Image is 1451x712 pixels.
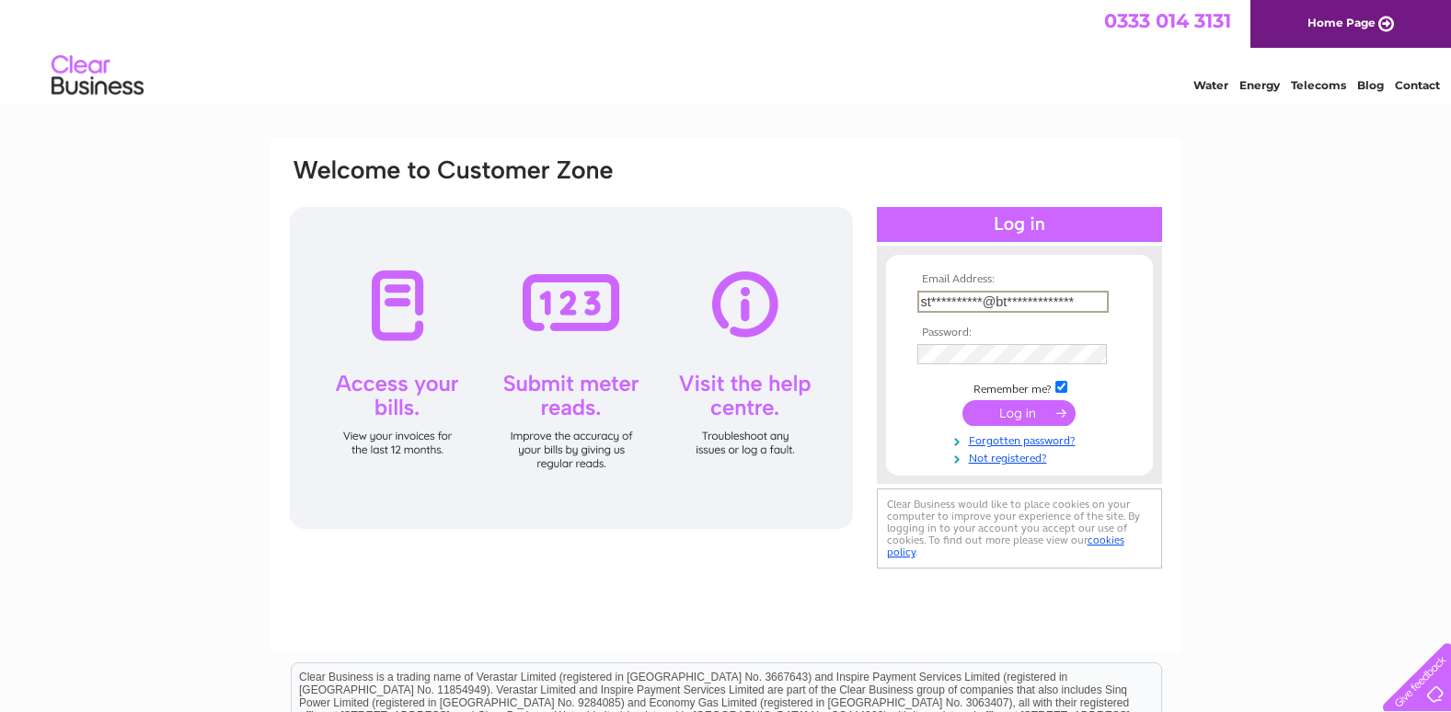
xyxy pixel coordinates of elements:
[1395,78,1440,92] a: Contact
[913,378,1126,396] td: Remember me?
[913,327,1126,339] th: Password:
[877,488,1162,568] div: Clear Business would like to place cookies on your computer to improve your experience of the sit...
[962,400,1076,426] input: Submit
[1239,78,1280,92] a: Energy
[917,431,1126,448] a: Forgotten password?
[292,10,1161,89] div: Clear Business is a trading name of Verastar Limited (registered in [GEOGRAPHIC_DATA] No. 3667643...
[51,48,144,104] img: logo.png
[887,534,1124,558] a: cookies policy
[1291,78,1346,92] a: Telecoms
[1193,78,1228,92] a: Water
[917,448,1126,465] a: Not registered?
[913,273,1126,286] th: Email Address:
[1104,9,1231,32] a: 0333 014 3131
[1357,78,1384,92] a: Blog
